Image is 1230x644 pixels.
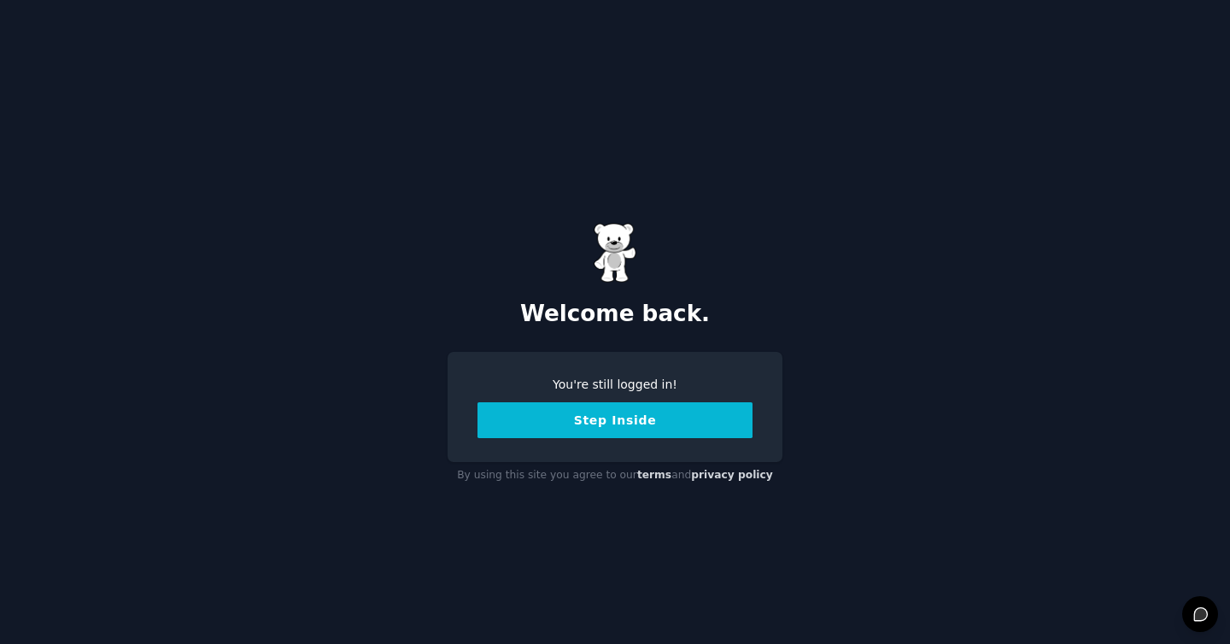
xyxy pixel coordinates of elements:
[691,469,773,481] a: privacy policy
[448,301,782,328] h2: Welcome back.
[637,469,671,481] a: terms
[477,376,753,394] div: You're still logged in!
[448,462,782,489] div: By using this site you agree to our and
[477,402,753,438] button: Step Inside
[594,223,636,283] img: Gummy Bear
[477,413,753,427] a: Step Inside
